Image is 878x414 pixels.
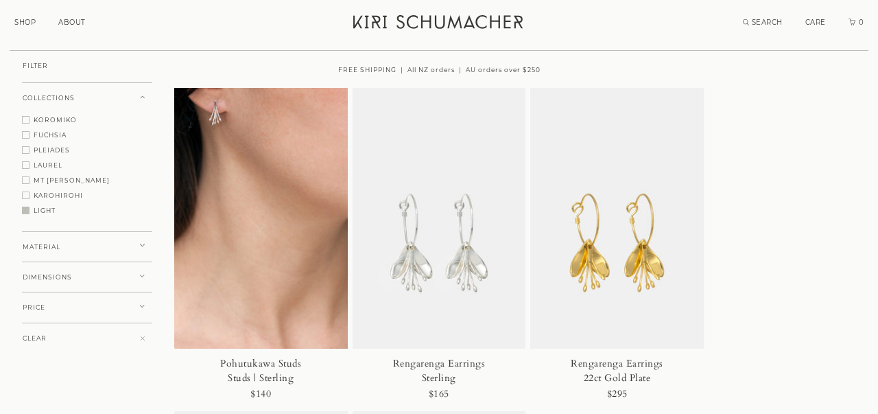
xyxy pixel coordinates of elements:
[174,88,348,411] a: Pohutukawa StudsStuds | Sterling$140
[34,131,67,139] span: FUCHSIA
[22,231,152,263] button: MATERIAL
[22,175,152,183] button: MT [PERSON_NAME]
[743,18,783,27] a: Search
[22,82,152,114] button: COLLECTIONS
[58,18,86,27] a: ABOUT
[353,88,526,411] a: Rengarenga EarringsSterling$165
[34,116,77,124] span: KOROMIKO
[23,95,75,102] span: COLLECTIONS
[34,146,70,154] span: PLEIADES
[34,176,110,184] span: MT [PERSON_NAME]
[14,18,36,27] a: SHOP
[22,130,152,138] button: FUCHSIA
[34,161,62,169] span: LAUREL
[22,262,152,293] button: DIMENSIONS
[22,160,152,168] button: LAUREL
[22,292,152,323] button: PRICE
[22,190,152,198] button: KAROHIROHI
[23,244,60,251] span: MATERIAL
[22,323,152,354] button: CLEAR
[607,385,628,404] div: $295
[383,356,495,385] div: Rengarenga Earrings Sterling
[22,145,152,153] button: PLEIADES
[34,192,83,199] span: KAROHIROHI
[530,88,704,349] img: Rengarenga Earrings 22ct Gold Plate
[23,62,48,69] span: FILTER
[353,88,526,349] img: Rengarenga Earrings Sterling
[429,385,449,404] div: $165
[174,49,704,88] div: FREE SHIPPING | All NZ orders | AU orders over $250
[805,18,826,27] a: CARE
[345,7,534,41] a: Kiri Schumacher Home
[23,274,72,281] span: DIMENSIONS
[23,335,47,342] span: CLEAR
[752,18,783,27] span: SEARCH
[34,207,56,214] span: LIGHT
[857,18,864,27] span: 0
[206,356,317,385] div: Pohutukawa Studs Studs | Sterling
[23,304,45,311] span: PRICE
[849,18,865,27] a: Cart
[22,115,152,123] button: KOROMIKO
[562,356,673,385] div: Rengarenga Earrings 22ct Gold Plate
[530,88,704,411] a: Rengarenga Earrings22ct Gold Plate$295
[250,385,271,404] div: $140
[22,205,152,214] button: LIGHT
